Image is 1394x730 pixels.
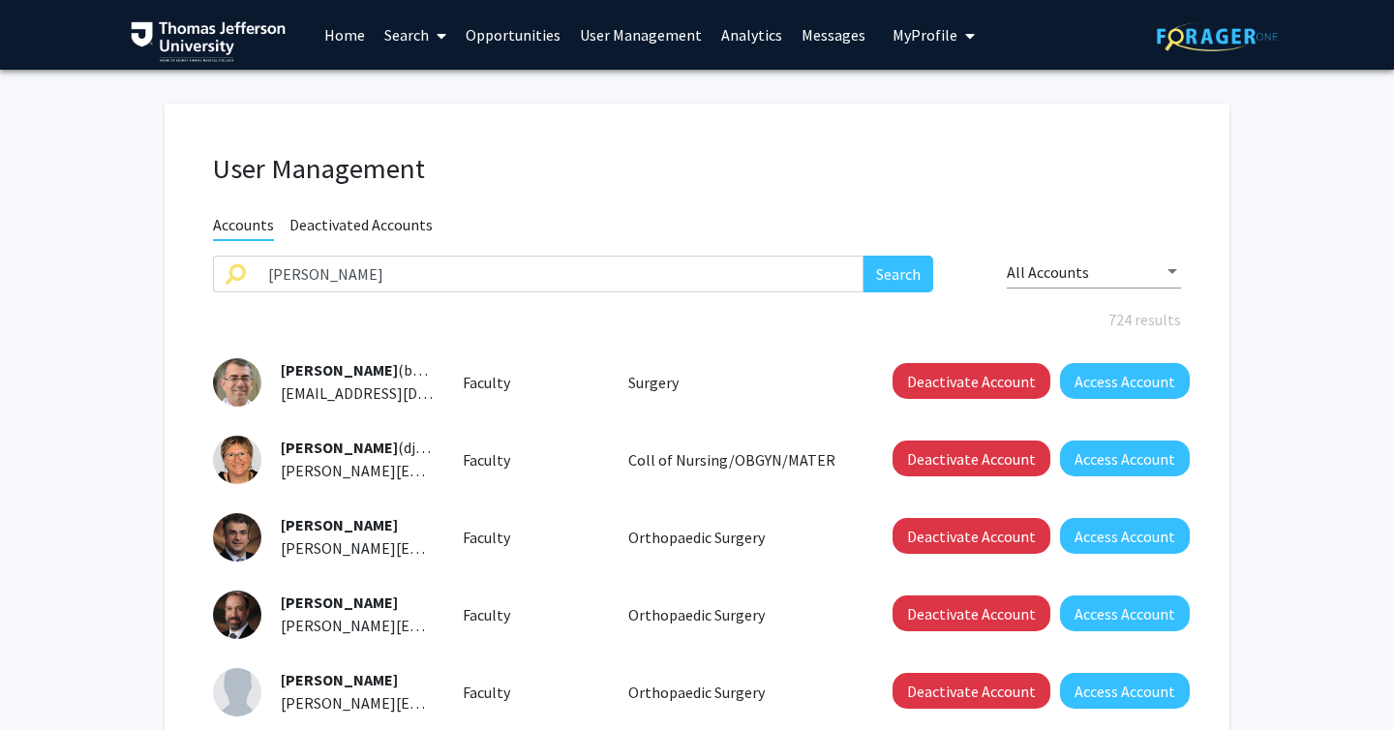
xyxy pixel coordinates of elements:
input: Search name, email, or institution ID to access an account and make admin changes. [257,256,864,292]
img: Profile Picture [213,513,261,562]
button: Access Account [1060,518,1190,554]
button: Access Account [1060,673,1190,709]
p: Coll of Nursing/OBGYN/MATER [628,448,849,471]
span: My Profile [893,25,957,45]
img: Profile Picture [213,436,261,484]
p: Orthopaedic Surgery [628,603,849,626]
button: Deactivate Account [893,595,1050,631]
a: Messages [792,1,875,69]
button: Access Account [1060,441,1190,476]
span: [PERSON_NAME] [281,360,398,380]
span: [PERSON_NAME] [281,515,398,534]
button: Deactivate Account [893,363,1050,399]
div: Faculty [448,681,615,704]
span: [PERSON_NAME][EMAIL_ADDRESS][PERSON_NAME][PERSON_NAME][DOMAIN_NAME] [281,461,863,480]
span: (dja007) [281,438,451,457]
span: [PERSON_NAME][EMAIL_ADDRESS][PERSON_NAME][DOMAIN_NAME] [281,693,747,713]
span: Accounts [213,215,274,241]
span: Deactivated Accounts [289,215,433,239]
div: Faculty [448,448,615,471]
div: Faculty [448,526,615,549]
span: All Accounts [1007,262,1089,282]
button: Access Account [1060,363,1190,399]
p: Orthopaedic Surgery [628,681,849,704]
span: [PERSON_NAME] [281,438,398,457]
span: [PERSON_NAME] [281,593,398,612]
a: User Management [570,1,712,69]
a: Analytics [712,1,792,69]
button: Search [864,256,933,292]
iframe: Chat [15,643,82,715]
span: [PERSON_NAME][EMAIL_ADDRESS][PERSON_NAME][DOMAIN_NAME] [281,538,747,558]
img: Profile Picture [213,668,261,716]
div: 724 results [198,308,1196,331]
button: Access Account [1060,595,1190,631]
p: Surgery [628,371,849,394]
span: (bxa020) [281,360,455,380]
a: Opportunities [456,1,570,69]
img: Profile Picture [213,591,261,639]
div: Faculty [448,371,615,394]
button: Deactivate Account [893,441,1050,476]
span: [PERSON_NAME] [281,670,398,689]
h1: User Management [213,152,1181,186]
a: Home [315,1,375,69]
button: Deactivate Account [893,673,1050,709]
span: [EMAIL_ADDRESS][DOMAIN_NAME] [281,383,517,403]
img: Thomas Jefferson University Logo [131,21,286,62]
span: [PERSON_NAME][EMAIL_ADDRESS][PERSON_NAME][DOMAIN_NAME] [281,616,747,635]
button: Deactivate Account [893,518,1050,554]
a: Search [375,1,456,69]
div: Faculty [448,603,615,626]
img: ForagerOne Logo [1157,21,1278,51]
p: Orthopaedic Surgery [628,526,849,549]
img: Profile Picture [213,358,261,407]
